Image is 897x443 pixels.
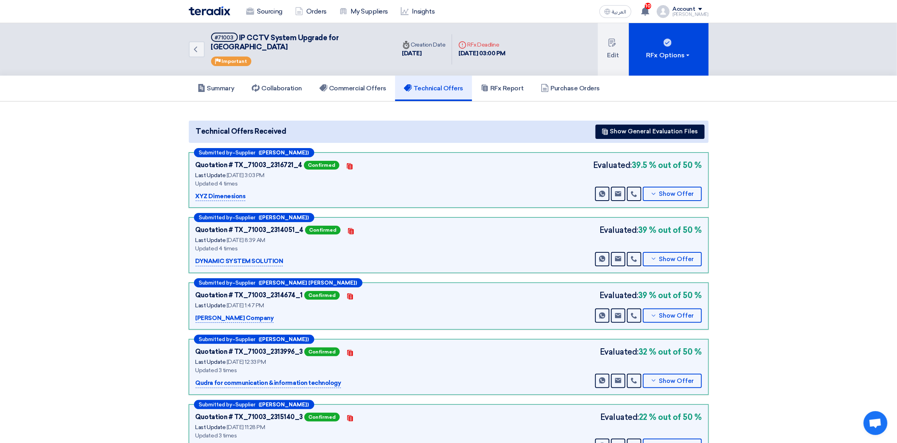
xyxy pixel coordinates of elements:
[215,35,234,40] div: #71003
[311,76,395,101] a: Commercial Offers
[196,160,303,170] div: Quotation # TX_71003_2316721_4
[395,76,472,101] a: Technical Offers
[304,161,339,170] span: Confirmed
[227,237,265,244] span: [DATE] 8:39 AM
[659,191,694,197] span: Show Offer
[598,23,629,76] button: Edit
[199,280,233,285] span: Submitted by
[304,413,340,422] span: Confirmed
[252,84,302,92] h5: Collaboration
[227,359,266,365] span: [DATE] 12:33 PM
[196,366,395,375] div: Updated 3 times
[236,280,256,285] span: Supplier
[198,84,235,92] h5: Summary
[458,41,505,49] div: RFx Deadline
[645,3,651,9] span: 10
[194,278,362,287] div: –
[643,187,702,201] button: Show Offer
[196,291,303,300] div: Quotation # TX_71003_2314674_1
[259,280,357,285] b: ([PERSON_NAME] [PERSON_NAME])
[600,346,702,358] div: Evaluated:
[189,76,243,101] a: Summary
[196,126,286,137] span: Technical Offers Received
[305,226,341,234] span: Confirmed
[196,257,283,266] p: DYNAMIC SYSTEM SOLUTION
[259,215,309,220] b: ([PERSON_NAME])
[394,3,441,20] a: Insights
[481,84,523,92] h5: RFx Report
[402,49,446,58] div: [DATE]
[196,431,395,440] div: Updated 3 times
[211,33,386,52] h5: IP CCTV System Upgrade for Makkah Mall
[643,252,702,266] button: Show Offer
[199,402,233,407] span: Submitted by
[673,12,709,17] div: [PERSON_NAME]
[236,402,256,407] span: Supplier
[189,6,230,16] img: Teradix logo
[659,256,694,262] span: Show Offer
[629,23,709,76] button: RFx Options
[196,172,226,179] span: Last Update
[196,302,226,309] span: Last Update
[196,424,226,431] span: Last Update
[196,379,341,388] p: Qudra for communication & information technology
[864,411,887,435] a: Open chat
[659,313,694,319] span: Show Offer
[638,224,701,236] b: 39 % out of 50 %
[194,335,314,344] div: –
[639,411,701,423] b: 22 % out of 50 %
[402,41,446,49] div: Creation Date
[240,3,289,20] a: Sourcing
[643,308,702,323] button: Show Offer
[595,125,705,139] button: Show General Evaluation Files
[638,346,701,358] b: 32 % out of 50 %
[632,159,701,171] b: 39.5 % out of 50 %
[643,374,702,388] button: Show Offer
[196,225,304,235] div: Quotation # TX_71003_2314051_4
[199,150,233,155] span: Submitted by
[600,411,702,423] div: Evaluated:
[458,49,505,58] div: [DATE] 03:00 PM
[304,291,340,300] span: Confirmed
[236,215,256,220] span: Supplier
[199,337,233,342] span: Submitted by
[196,314,274,323] p: [PERSON_NAME] Company
[599,5,631,18] button: العربية
[532,76,609,101] a: Purchase Orders
[236,150,256,155] span: Supplier
[196,244,395,253] div: Updated 4 times
[404,84,463,92] h5: Technical Offers
[259,402,309,407] b: ([PERSON_NAME])
[222,59,247,64] span: Important
[196,237,226,244] span: Last Update
[194,400,314,409] div: –
[236,337,256,342] span: Supplier
[194,148,314,157] div: –
[472,76,532,101] a: RFx Report
[196,359,226,365] span: Last Update
[289,3,333,20] a: Orders
[196,412,303,422] div: Quotation # TX_71003_2315140_3
[599,224,702,236] div: Evaluated:
[227,172,264,179] span: [DATE] 3:03 PM
[227,302,264,309] span: [DATE] 1:47 PM
[657,5,670,18] img: profile_test.png
[227,424,265,431] span: [DATE] 11:28 PM
[599,289,702,301] div: Evaluated:
[304,347,340,356] span: Confirmed
[333,3,394,20] a: My Suppliers
[659,378,694,384] span: Show Offer
[612,9,627,15] span: العربية
[259,150,309,155] b: ([PERSON_NAME])
[194,213,314,222] div: –
[196,180,395,188] div: Updated 4 times
[646,51,691,60] div: RFx Options
[243,76,311,101] a: Collaboration
[673,6,695,13] div: Account
[541,84,600,92] h5: Purchase Orders
[638,289,701,301] b: 39 % out of 50 %
[319,84,386,92] h5: Commercial Offers
[259,337,309,342] b: ([PERSON_NAME])
[211,33,339,51] span: IP CCTV System Upgrade for [GEOGRAPHIC_DATA]
[593,159,702,171] div: Evaluated:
